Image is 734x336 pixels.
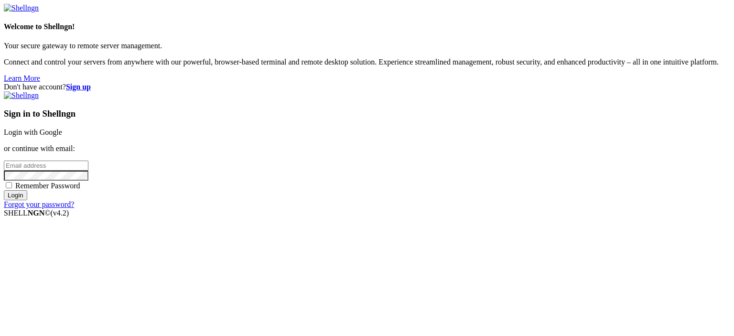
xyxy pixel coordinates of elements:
p: or continue with email: [4,144,730,153]
div: Don't have account? [4,83,730,91]
a: Login with Google [4,128,62,136]
input: Email address [4,161,88,171]
b: NGN [28,209,45,217]
img: Shellngn [4,91,39,100]
h3: Sign in to Shellngn [4,108,730,119]
p: Your secure gateway to remote server management. [4,42,730,50]
input: Remember Password [6,182,12,188]
a: Learn More [4,74,40,82]
p: Connect and control your servers from anywhere with our powerful, browser-based terminal and remo... [4,58,730,66]
span: 4.2.0 [51,209,69,217]
a: Forgot your password? [4,200,74,208]
img: Shellngn [4,4,39,12]
h4: Welcome to Shellngn! [4,22,730,31]
span: Remember Password [15,182,80,190]
input: Login [4,190,27,200]
a: Sign up [66,83,91,91]
span: SHELL © [4,209,69,217]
